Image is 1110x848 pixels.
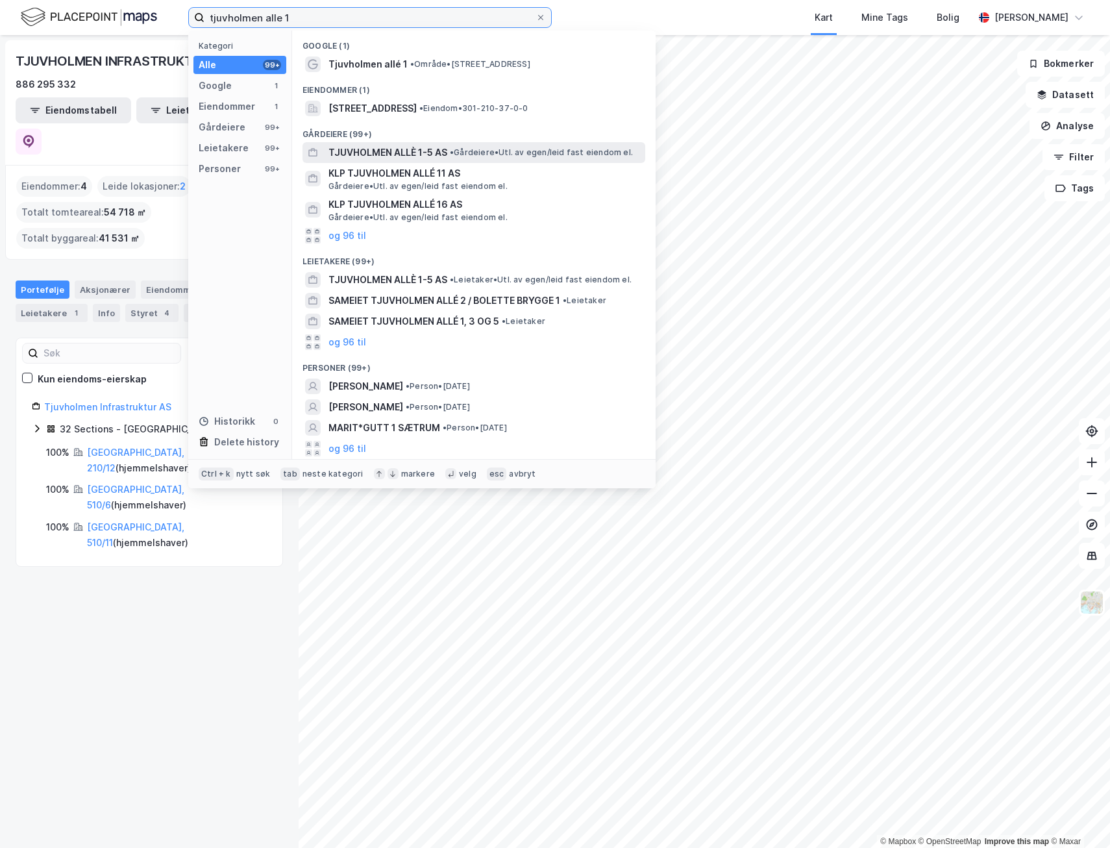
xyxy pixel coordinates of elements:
[104,205,146,220] span: 54 718 ㎡
[263,122,281,132] div: 99+
[328,145,447,160] span: TJUVHOLMEN ALLÈ 1-5 AS
[328,212,508,223] span: Gårdeiere • Utl. av egen/leid fast eiendom el.
[97,176,191,197] div: Leide lokasjoner :
[38,371,147,387] div: Kun eiendoms-eierskap
[328,314,499,329] span: SAMEIET TJUVHOLMEN ALLÉ 1, 3 OG 5
[292,119,656,142] div: Gårdeiere (99+)
[328,441,366,456] button: og 96 til
[328,166,640,181] span: KLP TJUVHOLMEN ALLÉ 11 AS
[214,434,279,450] div: Delete history
[328,181,508,192] span: Gårdeiere • Utl. av egen/leid fast eiendom el.
[815,10,833,25] div: Kart
[93,304,120,322] div: Info
[328,228,366,243] button: og 96 til
[328,56,408,72] span: Tjuvholmen allé 1
[16,77,76,92] div: 886 295 332
[199,41,286,51] div: Kategori
[199,414,255,429] div: Historikk
[236,469,271,479] div: nytt søk
[406,402,410,412] span: •
[302,469,364,479] div: neste kategori
[328,399,403,415] span: [PERSON_NAME]
[16,176,92,197] div: Eiendommer :
[401,469,435,479] div: markere
[563,295,606,306] span: Leietaker
[292,353,656,376] div: Personer (99+)
[1045,786,1110,848] div: Kontrollprogram for chat
[1026,82,1105,108] button: Datasett
[87,482,267,513] div: ( hjemmelshaver )
[1044,175,1105,201] button: Tags
[328,334,366,350] button: og 96 til
[328,101,417,116] span: [STREET_ADDRESS]
[406,381,410,391] span: •
[292,31,656,54] div: Google (1)
[1045,786,1110,848] iframe: Chat Widget
[292,75,656,98] div: Eiendommer (1)
[75,281,136,299] div: Aksjonærer
[80,179,87,194] span: 4
[406,402,470,412] span: Person • [DATE]
[87,521,184,548] a: [GEOGRAPHIC_DATA], 510/11
[1030,113,1105,139] button: Analyse
[16,304,88,322] div: Leietakere
[199,99,255,114] div: Eiendommer
[861,10,908,25] div: Mine Tags
[487,468,507,480] div: esc
[459,469,476,479] div: velg
[136,97,252,123] button: Leietakertabell
[443,423,447,432] span: •
[1079,590,1104,615] img: Z
[46,519,69,535] div: 100%
[21,6,157,29] img: logo.f888ab2527a4732fd821a326f86c7f29.svg
[160,306,173,319] div: 4
[44,401,171,412] a: Tjuvholmen Infrastruktur AS
[16,97,131,123] button: Eiendomstabell
[328,420,440,436] span: MARIT*GUTT 1 SÆTRUM
[87,484,184,510] a: [GEOGRAPHIC_DATA], 510/6
[563,295,567,305] span: •
[509,469,536,479] div: avbryt
[204,8,536,27] input: Søk på adresse, matrikkel, gårdeiere, leietakere eller personer
[87,447,184,473] a: [GEOGRAPHIC_DATA], 210/12
[199,161,241,177] div: Personer
[16,51,234,71] div: TJUVHOLMEN INFRASTRUKTUR AS
[263,60,281,70] div: 99+
[271,416,281,427] div: 0
[87,445,267,476] div: ( hjemmelshaver )
[419,103,423,113] span: •
[16,281,69,299] div: Portefølje
[328,293,560,308] span: SAMEIET TJUVHOLMEN ALLÉ 2 / BOLETTE BRYGGE 1
[38,343,180,363] input: Søk
[16,202,151,223] div: Totalt tomteareal :
[199,119,245,135] div: Gårdeiere
[502,316,545,327] span: Leietaker
[919,837,981,846] a: OpenStreetMap
[292,246,656,269] div: Leietakere (99+)
[125,304,179,322] div: Styret
[328,272,447,288] span: TJUVHOLMEN ALLÈ 1-5 AS
[46,482,69,497] div: 100%
[985,837,1049,846] a: Improve this map
[1017,51,1105,77] button: Bokmerker
[199,468,234,480] div: Ctrl + k
[263,143,281,153] div: 99+
[271,101,281,112] div: 1
[450,147,454,157] span: •
[60,421,245,437] div: 32 Sections - [GEOGRAPHIC_DATA], 510/1
[450,147,633,158] span: Gårdeiere • Utl. av egen/leid fast eiendom el.
[937,10,959,25] div: Bolig
[69,306,82,319] div: 1
[994,10,1068,25] div: [PERSON_NAME]
[99,231,140,246] span: 41 531 ㎡
[199,140,249,156] div: Leietakere
[199,78,232,94] div: Google
[180,179,186,194] span: 2
[450,275,454,284] span: •
[16,228,145,249] div: Totalt byggareal :
[184,304,273,322] div: Transaksjoner
[502,316,506,326] span: •
[263,164,281,174] div: 99+
[880,837,916,846] a: Mapbox
[280,468,300,480] div: tab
